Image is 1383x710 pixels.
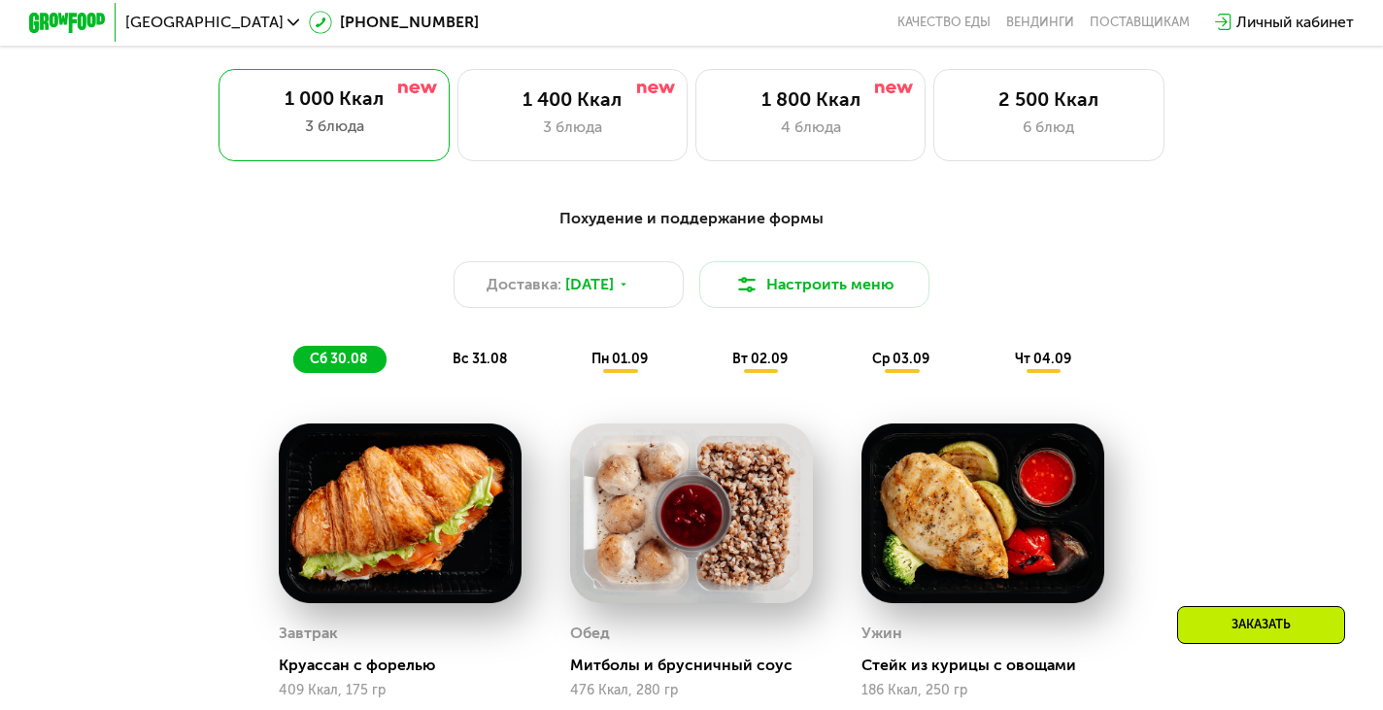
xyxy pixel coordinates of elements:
div: 409 Ккал, 175 гр [279,683,523,698]
span: ср 03.09 [872,351,929,367]
div: 3 блюда [238,115,430,138]
span: сб 30.08 [310,351,367,367]
div: Обед [570,619,610,648]
div: Круассан с форелью [279,656,537,675]
a: [PHONE_NUMBER] [309,11,479,34]
div: Завтрак [279,619,338,648]
div: 6 блюд [954,116,1144,139]
div: 476 Ккал, 280 гр [570,683,814,698]
div: Митболы и брусничный соус [570,656,828,675]
div: 1 000 Ккал [238,87,430,111]
span: чт 04.09 [1015,351,1071,367]
a: Вендинги [1006,15,1074,30]
div: Заказать [1177,606,1345,644]
div: Личный кабинет [1236,11,1354,34]
button: Настроить меню [699,261,929,307]
div: 2 500 Ккал [954,88,1144,112]
div: Стейк из курицы с овощами [861,656,1120,675]
span: [DATE] [565,273,614,296]
div: 1 400 Ккал [477,88,667,112]
span: [GEOGRAPHIC_DATA] [125,15,284,30]
div: 1 800 Ккал [716,88,906,112]
span: Доставка: [487,273,561,296]
div: Похудение и поддержание формы [123,207,1261,231]
span: вс 31.08 [453,351,507,367]
a: Качество еды [897,15,991,30]
div: Ужин [861,619,902,648]
div: 186 Ккал, 250 гр [861,683,1105,698]
span: вт 02.09 [732,351,788,367]
div: 4 блюда [716,116,906,139]
span: пн 01.09 [591,351,648,367]
div: 3 блюда [477,116,667,139]
div: поставщикам [1090,15,1190,30]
